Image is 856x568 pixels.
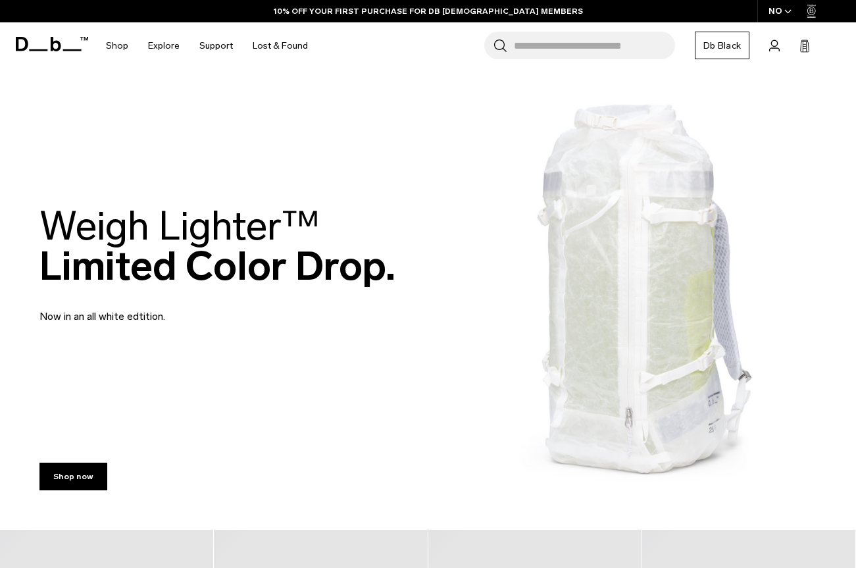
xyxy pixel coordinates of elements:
h2: Limited Color Drop. [39,206,395,286]
p: Now in an all white edtition. [39,293,355,324]
a: Shop [106,22,128,69]
a: 10% OFF YOUR FIRST PURCHASE FOR DB [DEMOGRAPHIC_DATA] MEMBERS [274,5,583,17]
nav: Main Navigation [96,22,318,69]
a: Lost & Found [253,22,308,69]
a: Shop now [39,463,107,490]
a: Db Black [695,32,749,59]
span: Weigh Lighter™ [39,202,320,250]
a: Explore [148,22,180,69]
a: Support [199,22,233,69]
